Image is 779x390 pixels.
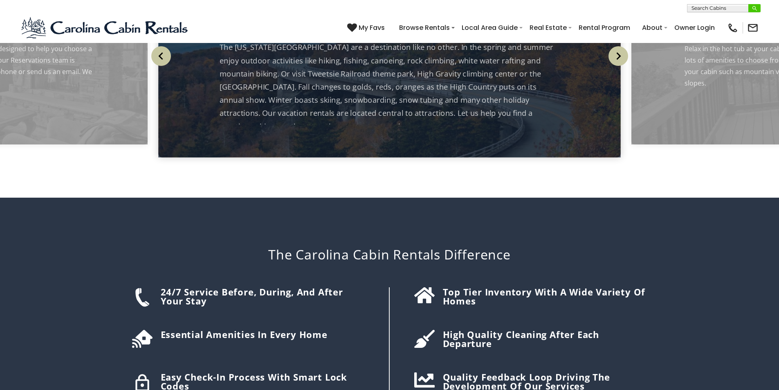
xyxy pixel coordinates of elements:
h5: Essential amenities in every home [161,330,368,339]
a: Browse Rentals [395,20,454,35]
a: Owner Login [670,20,719,35]
button: Previous [148,38,174,74]
img: mail-regular-black.png [747,22,759,34]
a: My Favs [347,23,387,33]
a: Rental Program [575,20,634,35]
img: arrow [608,46,628,66]
h5: High quality cleaning after each departure [443,330,647,348]
img: arrow [151,46,171,66]
h2: The Carolina Cabin Rentals Difference [128,247,651,262]
h5: 24/7 Service before, during, and after your stay [161,287,368,305]
a: Real Estate [525,20,571,35]
img: Blue-2.png [20,16,190,40]
button: Next [605,38,631,74]
a: Local Area Guide [458,20,522,35]
img: phone-regular-black.png [727,22,739,34]
h5: Top tier inventory with a wide variety of homes [443,287,647,305]
a: About [638,20,667,35]
p: We have so many attractions, it's hard to list them all. The [US_STATE][GEOGRAPHIC_DATA] are a de... [220,14,559,133]
span: My Favs [359,23,385,33]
